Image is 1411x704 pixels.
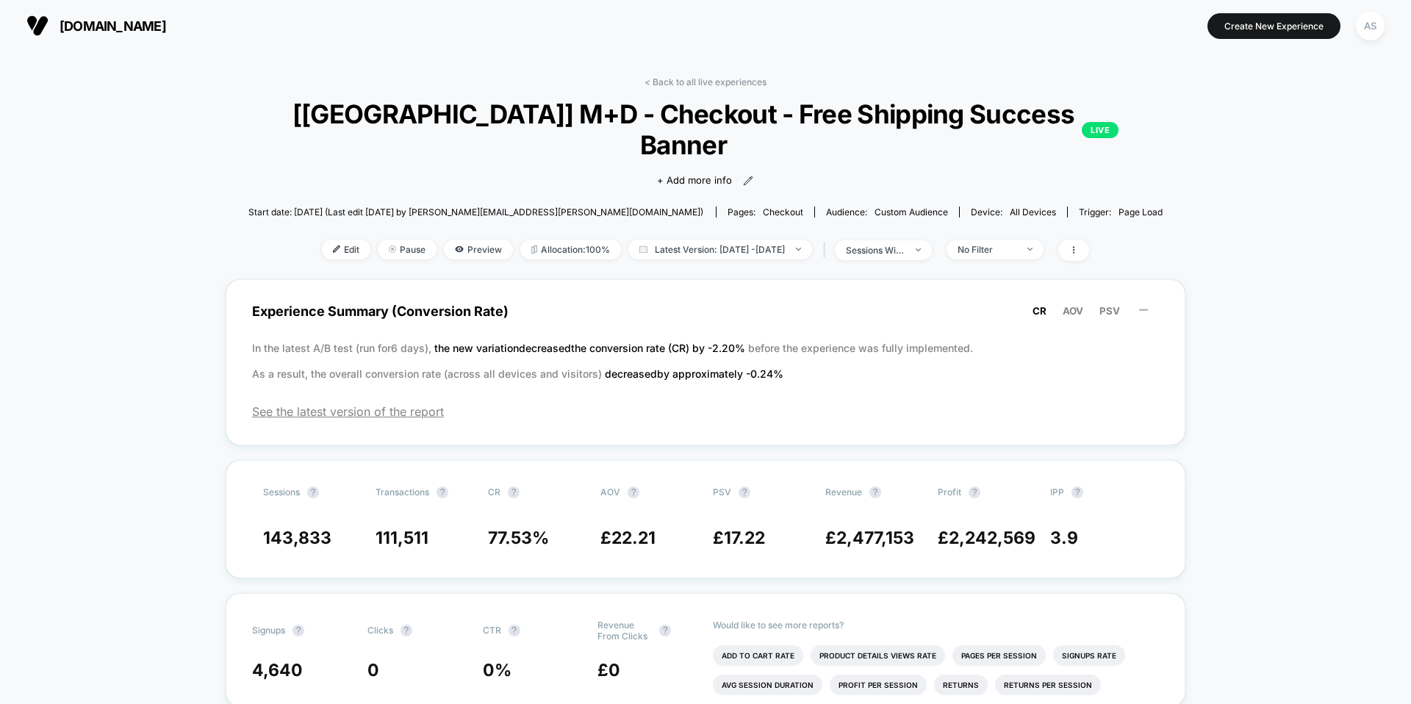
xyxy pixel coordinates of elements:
p: LIVE [1082,122,1119,138]
span: Custom Audience [875,206,948,218]
button: ? [869,486,881,498]
span: PSV [713,486,731,498]
span: Preview [444,240,513,259]
span: CR [1033,305,1046,317]
span: 2,477,153 [836,528,914,548]
button: ? [307,486,319,498]
span: [DOMAIN_NAME] [60,18,166,34]
span: checkout [763,206,803,218]
span: 77.53 % [488,528,549,548]
img: end [796,248,801,251]
p: In the latest A/B test (run for 6 days), before the experience was fully implemented. As a result... [252,335,1159,387]
span: AOV [600,486,620,498]
span: £ [600,528,656,548]
span: 143,833 [263,528,331,548]
span: Edit [322,240,370,259]
li: Returns Per Session [995,675,1101,695]
button: ? [628,486,639,498]
img: calendar [639,245,647,253]
span: CR [488,486,500,498]
button: ? [437,486,448,498]
li: Signups Rate [1053,645,1125,666]
span: 0 [608,660,620,680]
li: Returns [934,675,988,695]
li: Add To Cart Rate [713,645,803,666]
span: Latest Version: [DATE] - [DATE] [628,240,812,259]
span: Allocation: 100% [520,240,621,259]
span: Revenue From Clicks [597,619,652,642]
span: 0 % [483,660,511,680]
span: £ [597,660,620,680]
div: AS [1356,12,1385,40]
div: sessions with impression [846,245,905,256]
span: PSV [1099,305,1120,317]
div: Trigger: [1079,206,1163,218]
img: rebalance [531,245,537,254]
span: the new variation decreased the conversion rate (CR) by -2.20 % [434,342,748,354]
li: Product Details Views Rate [811,645,945,666]
span: [[GEOGRAPHIC_DATA]] M+D - Checkout - Free Shipping Success Banner [292,98,1119,160]
span: 2,242,569 [949,528,1035,548]
span: £ [938,528,1035,548]
button: AS [1351,11,1389,41]
img: end [916,248,921,251]
span: Signups [252,625,285,636]
span: Revenue [825,486,862,498]
div: Pages: [728,206,803,218]
span: 17.22 [724,528,765,548]
span: AOV [1063,305,1083,317]
button: ? [659,625,671,636]
li: Avg Session Duration [713,675,822,695]
span: Clicks [367,625,393,636]
img: Visually logo [26,15,49,37]
button: ? [969,486,980,498]
span: 3.9 [1050,528,1078,548]
div: No Filter [958,244,1016,255]
li: Profit Per Session [830,675,927,695]
span: IPP [1050,486,1064,498]
span: Pause [378,240,437,259]
span: Start date: [DATE] (Last edit [DATE] by [PERSON_NAME][EMAIL_ADDRESS][PERSON_NAME][DOMAIN_NAME]) [248,206,703,218]
button: ? [508,486,520,498]
p: Would like to see more reports? [713,619,1159,631]
img: end [1027,248,1033,251]
span: 4,640 [252,660,303,680]
span: See the latest version of the report [252,404,1159,419]
div: Audience: [826,206,948,218]
button: [DOMAIN_NAME] [22,14,170,37]
button: ? [401,625,412,636]
span: 22.21 [611,528,656,548]
span: + Add more info [657,173,732,188]
span: | [819,240,835,261]
span: Transactions [376,486,429,498]
button: PSV [1095,304,1124,317]
button: AOV [1058,304,1088,317]
img: end [389,245,396,253]
button: ? [509,625,520,636]
button: ? [739,486,750,498]
a: < Back to all live experiences [645,76,766,87]
span: Experience Summary (Conversion Rate) [252,295,1159,328]
button: ? [1071,486,1083,498]
span: Page Load [1119,206,1163,218]
span: CTR [483,625,501,636]
span: Sessions [263,486,300,498]
span: £ [713,528,765,548]
button: ? [292,625,304,636]
span: £ [825,528,914,548]
span: Profit [938,486,961,498]
span: Device: [959,206,1067,218]
img: edit [333,245,340,253]
span: all devices [1010,206,1056,218]
span: 0 [367,660,379,680]
span: 111,511 [376,528,428,548]
span: decreased by approximately -0.24 % [605,367,783,380]
li: Pages Per Session [952,645,1046,666]
button: Create New Experience [1207,13,1340,39]
button: CR [1028,304,1051,317]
